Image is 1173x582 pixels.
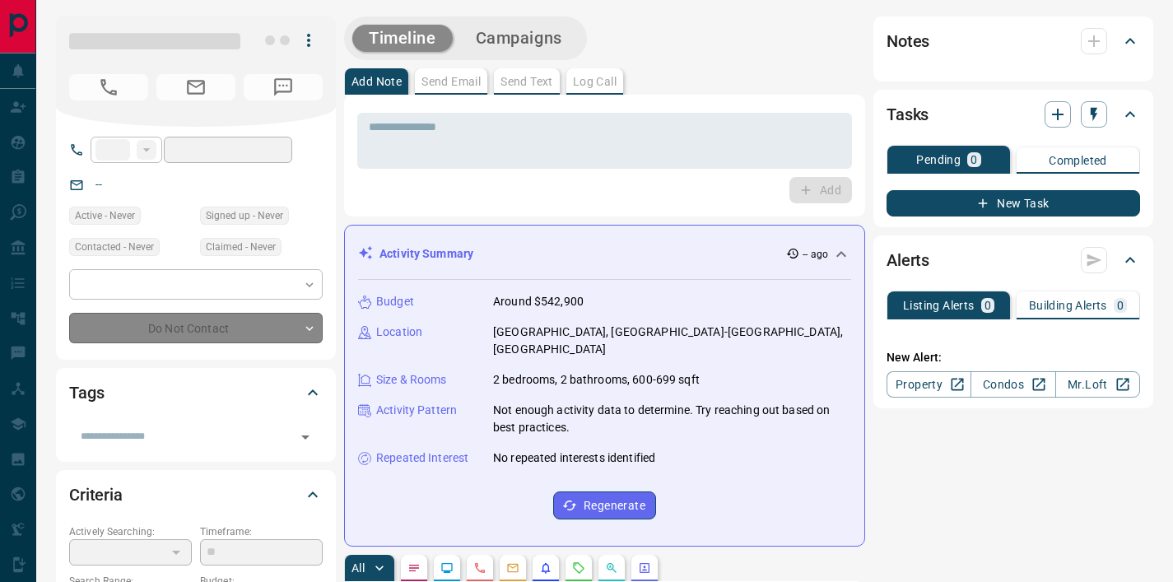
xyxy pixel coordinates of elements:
[69,379,104,406] h2: Tags
[605,561,618,575] svg: Opportunities
[887,349,1140,366] p: New Alert:
[1029,300,1107,311] p: Building Alerts
[351,562,365,574] p: All
[459,25,579,52] button: Campaigns
[539,561,552,575] svg: Listing Alerts
[1055,371,1140,398] a: Mr.Loft
[376,449,468,467] p: Repeated Interest
[493,402,851,436] p: Not enough activity data to determine. Try reaching out based on best practices.
[294,426,317,449] button: Open
[493,449,655,467] p: No repeated interests identified
[916,154,961,165] p: Pending
[971,154,977,165] p: 0
[493,324,851,358] p: [GEOGRAPHIC_DATA], [GEOGRAPHIC_DATA]-[GEOGRAPHIC_DATA], [GEOGRAPHIC_DATA]
[358,239,851,269] div: Activity Summary-- ago
[75,239,154,255] span: Contacted - Never
[206,207,283,224] span: Signed up - Never
[244,74,323,100] span: No Number
[379,245,473,263] p: Activity Summary
[903,300,975,311] p: Listing Alerts
[376,402,457,419] p: Activity Pattern
[376,324,422,341] p: Location
[506,561,519,575] svg: Emails
[407,561,421,575] svg: Notes
[200,524,323,539] p: Timeframe:
[887,95,1140,134] div: Tasks
[638,561,651,575] svg: Agent Actions
[887,247,929,273] h2: Alerts
[1049,155,1107,166] p: Completed
[572,561,585,575] svg: Requests
[440,561,454,575] svg: Lead Browsing Activity
[553,491,656,519] button: Regenerate
[803,247,828,262] p: -- ago
[887,21,1140,61] div: Notes
[984,300,991,311] p: 0
[376,371,447,389] p: Size & Rooms
[887,190,1140,217] button: New Task
[887,371,971,398] a: Property
[887,240,1140,280] div: Alerts
[69,475,323,514] div: Criteria
[156,74,235,100] span: No Email
[69,524,192,539] p: Actively Searching:
[352,25,453,52] button: Timeline
[75,207,135,224] span: Active - Never
[473,561,486,575] svg: Calls
[69,482,123,508] h2: Criteria
[69,74,148,100] span: No Number
[206,239,276,255] span: Claimed - Never
[493,293,584,310] p: Around $542,900
[351,76,402,87] p: Add Note
[1117,300,1124,311] p: 0
[69,373,323,412] div: Tags
[887,101,929,128] h2: Tasks
[376,293,414,310] p: Budget
[887,28,929,54] h2: Notes
[971,371,1055,398] a: Condos
[95,178,102,191] a: --
[69,313,323,343] div: Do Not Contact
[493,371,700,389] p: 2 bedrooms, 2 bathrooms, 600-699 sqft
